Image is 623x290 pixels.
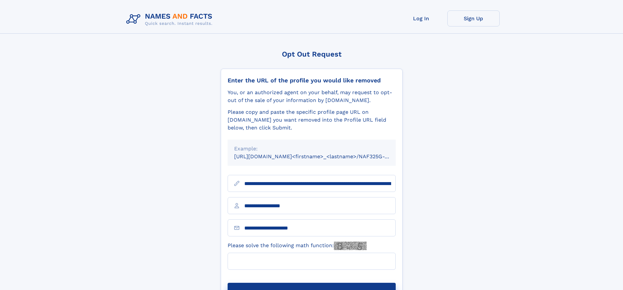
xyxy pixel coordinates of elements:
a: Log In [395,10,447,26]
div: Opt Out Request [221,50,403,58]
div: Enter the URL of the profile you would like removed [228,77,396,84]
a: Sign Up [447,10,500,26]
small: [URL][DOMAIN_NAME]<firstname>_<lastname>/NAF325G-xxxxxxxx [234,153,408,160]
label: Please solve the following math function: [228,242,367,250]
div: Example: [234,145,389,153]
div: You, or an authorized agent on your behalf, may request to opt-out of the sale of your informatio... [228,89,396,104]
img: Logo Names and Facts [124,10,218,28]
div: Please copy and paste the specific profile page URL on [DOMAIN_NAME] you want removed into the Pr... [228,108,396,132]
